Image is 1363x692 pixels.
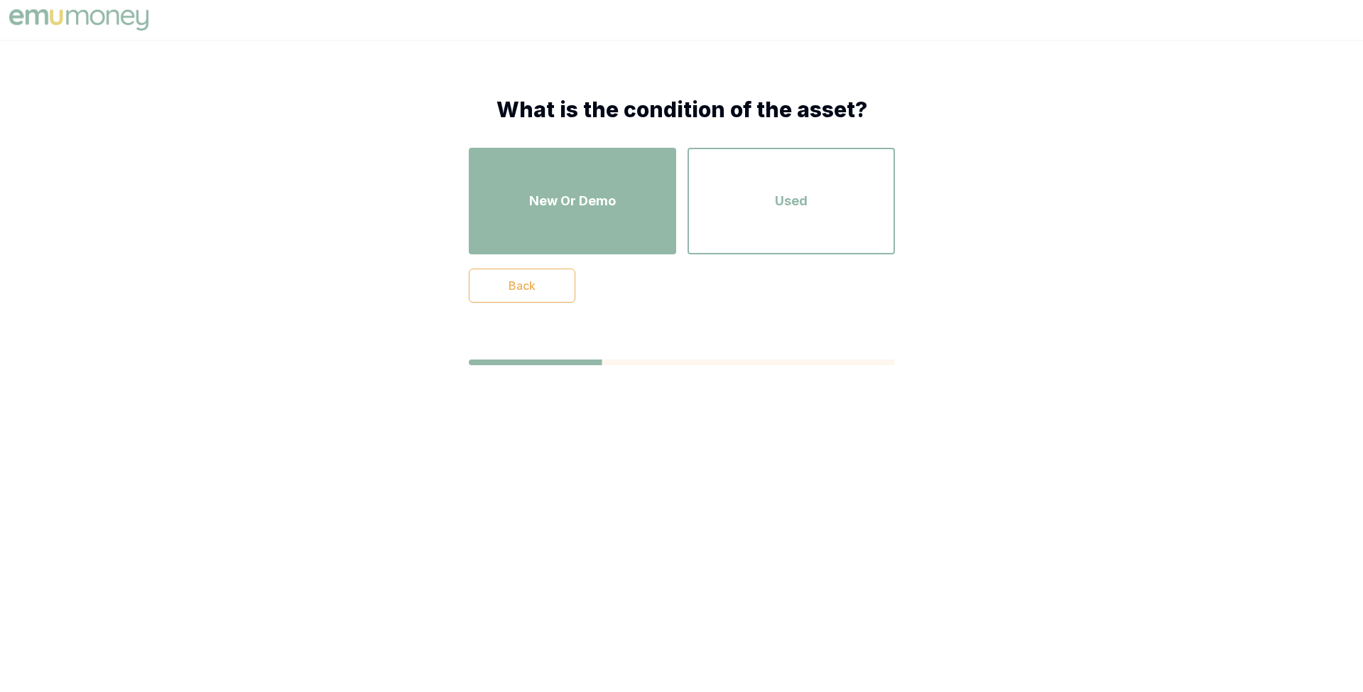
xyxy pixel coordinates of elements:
h1: What is the condition of the asset? [469,97,895,122]
button: Back [469,269,575,303]
img: Emu Money Test [6,6,152,34]
span: New Or Demo [529,191,616,211]
span: Used [775,191,808,211]
button: New Or Demo [469,148,676,254]
button: Used [688,148,895,254]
